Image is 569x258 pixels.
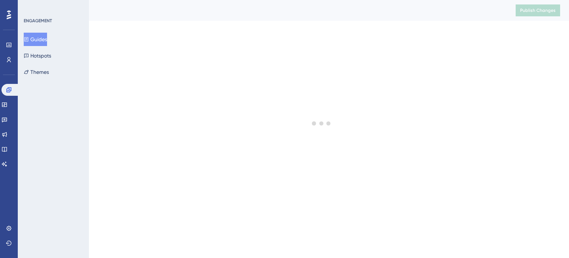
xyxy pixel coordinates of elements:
button: Guides [24,33,47,46]
div: ENGAGEMENT [24,18,52,24]
button: Publish Changes [516,4,560,16]
span: Publish Changes [520,7,556,13]
button: Hotspots [24,49,51,62]
button: Themes [24,65,49,79]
